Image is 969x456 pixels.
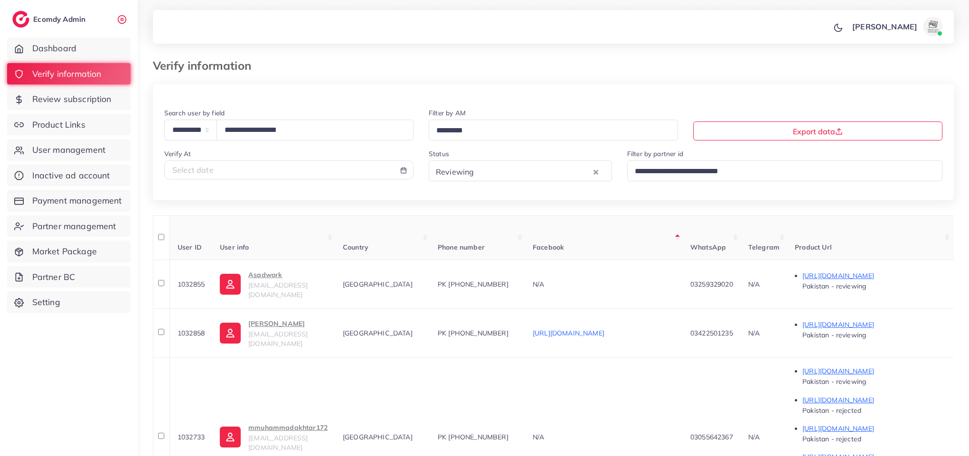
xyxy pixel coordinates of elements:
[438,433,508,441] span: PK [PHONE_NUMBER]
[172,165,214,175] span: Select date
[802,377,866,386] span: Pakistan - reviewing
[802,270,945,281] p: [URL][DOMAIN_NAME]
[793,127,843,136] span: Export data
[32,245,97,258] span: Market Package
[32,42,76,55] span: Dashboard
[429,120,678,140] div: Search for option
[33,15,88,24] h2: Ecomdy Admin
[343,329,413,337] span: [GEOGRAPHIC_DATA]
[429,160,612,181] div: Search for option
[7,215,131,237] a: Partner management
[802,319,945,330] p: [URL][DOMAIN_NAME]
[220,427,241,447] img: ic-user-info.36bf1079.svg
[7,88,131,110] a: Review subscription
[693,121,942,140] button: Export data
[343,433,413,441] span: [GEOGRAPHIC_DATA]
[627,160,942,181] div: Search for option
[248,422,328,433] p: mmuhammadakhtar172
[7,37,131,59] a: Dashboard
[220,422,328,453] a: mmuhammadakhtar172[EMAIL_ADDRESS][DOMAIN_NAME]
[690,433,733,441] span: 03055642367
[593,166,598,177] button: Clear Selected
[802,365,945,377] p: [URL][DOMAIN_NAME]
[627,149,683,158] label: Filter by partner id
[7,139,131,161] a: User management
[164,149,191,158] label: Verify At
[7,241,131,262] a: Market Package
[32,296,60,308] span: Setting
[438,243,485,251] span: Phone number
[433,123,666,138] input: Search for option
[7,190,131,212] a: Payment management
[802,435,861,443] span: Pakistan - rejected
[32,195,122,207] span: Payment management
[178,243,202,251] span: User ID
[32,119,85,131] span: Product Links
[32,271,75,283] span: Partner BC
[748,280,760,288] span: N/A
[802,394,945,406] p: [URL][DOMAIN_NAME]
[178,329,205,337] span: 1032858
[795,243,832,251] span: Product Url
[32,93,112,105] span: Review subscription
[178,280,205,288] span: 1032855
[220,274,241,295] img: ic-user-info.36bf1079.svg
[220,243,249,251] span: User info
[477,164,591,179] input: Search for option
[852,21,917,32] p: [PERSON_NAME]
[533,329,604,337] a: [URL][DOMAIN_NAME]
[690,329,733,337] span: 03422501235
[178,433,205,441] span: 1032733
[343,243,368,251] span: Country
[748,243,780,251] span: Telegram
[32,220,116,233] span: Partner management
[248,281,308,299] span: [EMAIL_ADDRESS][DOMAIN_NAME]
[802,406,861,415] span: Pakistan - rejected
[533,280,544,288] span: N/A
[7,63,131,85] a: Verify information
[748,329,760,337] span: N/A
[248,269,328,280] p: Asadwork
[438,329,508,337] span: PK [PHONE_NUMBER]
[748,433,760,441] span: N/A
[802,423,945,434] p: [URL][DOMAIN_NAME]
[248,318,328,329] p: [PERSON_NAME]
[438,280,508,288] span: PK [PHONE_NUMBER]
[220,269,328,300] a: Asadwork[EMAIL_ADDRESS][DOMAIN_NAME]
[429,108,466,118] label: Filter by AM
[802,331,866,339] span: Pakistan - reviewing
[32,169,110,182] span: Inactive ad account
[153,59,259,73] h3: Verify information
[7,266,131,288] a: Partner BC
[12,11,29,28] img: logo
[7,291,131,313] a: Setting
[7,165,131,186] a: Inactive ad account
[220,318,328,349] a: [PERSON_NAME][EMAIL_ADDRESS][DOMAIN_NAME]
[847,17,946,36] a: [PERSON_NAME]avatar
[923,17,942,36] img: avatar
[343,280,413,288] span: [GEOGRAPHIC_DATA]
[533,433,544,441] span: N/A
[248,434,308,452] span: [EMAIL_ADDRESS][DOMAIN_NAME]
[7,114,131,136] a: Product Links
[220,323,241,344] img: ic-user-info.36bf1079.svg
[32,68,102,80] span: Verify information
[533,243,564,251] span: Facebook
[434,165,476,179] span: Reviewing
[32,144,105,156] span: User management
[164,108,225,118] label: Search user by field
[429,149,449,158] label: Status
[631,164,930,179] input: Search for option
[802,282,866,290] span: Pakistan - reviewing
[12,11,88,28] a: logoEcomdy Admin
[690,243,726,251] span: WhatsApp
[248,330,308,348] span: [EMAIL_ADDRESS][DOMAIN_NAME]
[690,280,733,288] span: 03259329020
